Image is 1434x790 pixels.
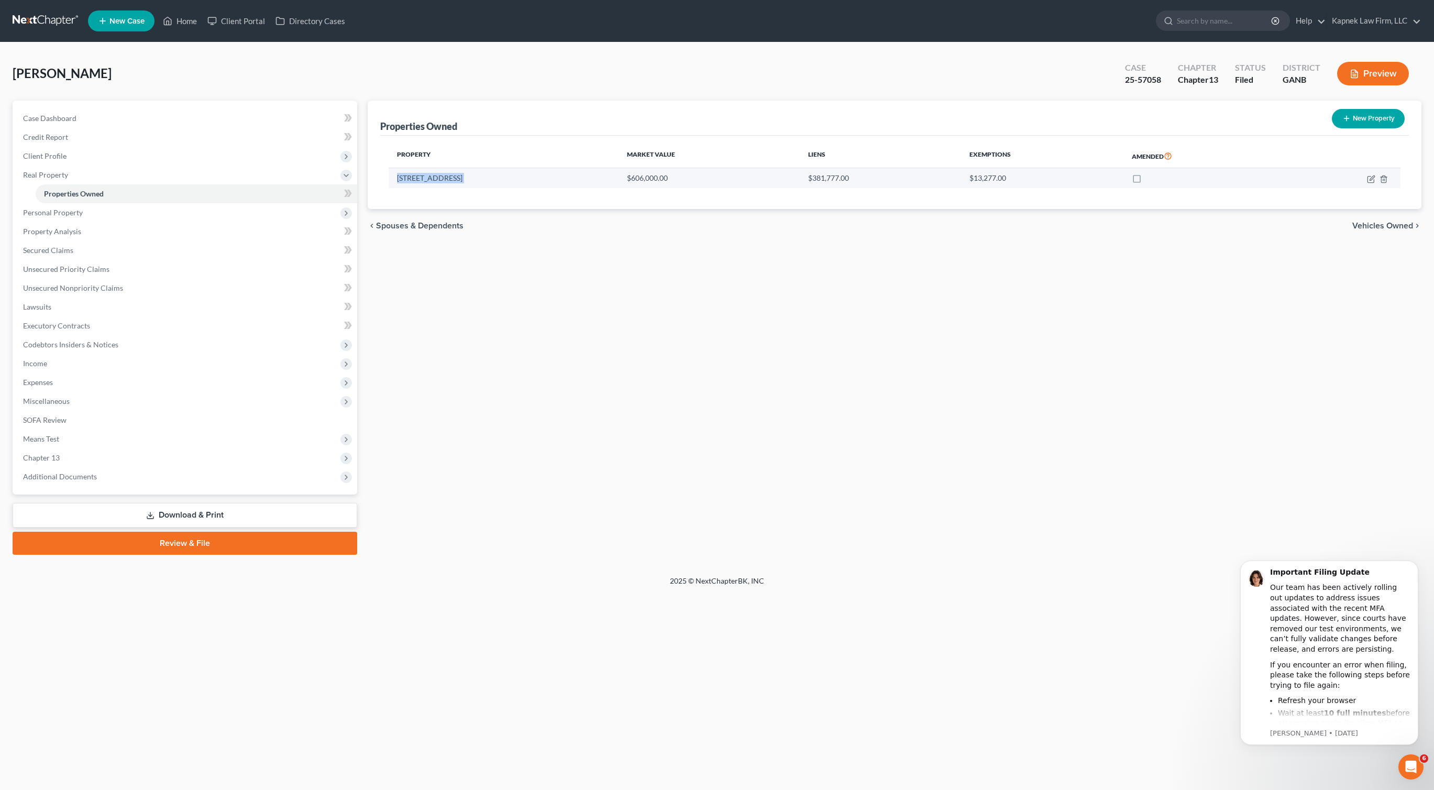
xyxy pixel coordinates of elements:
[15,316,357,335] a: Executory Contracts
[15,128,357,147] a: Credit Report
[1235,62,1266,74] div: Status
[23,397,70,405] span: Miscellaneous
[1398,754,1424,780] iframe: Intercom live chat
[961,168,1123,188] td: $13,277.00
[158,12,202,30] a: Home
[1123,144,1283,168] th: Amended
[1290,12,1326,30] a: Help
[380,120,457,133] div: Properties Owned
[23,340,118,349] span: Codebtors Insiders & Notices
[202,12,270,30] a: Client Portal
[13,532,357,555] a: Review & File
[1283,74,1320,86] div: GANB
[15,109,357,128] a: Case Dashboard
[23,378,53,387] span: Expenses
[1235,74,1266,86] div: Filed
[23,434,59,443] span: Means Test
[15,279,357,298] a: Unsecured Nonpriority Claims
[1177,11,1273,30] input: Search by name...
[368,222,464,230] button: chevron_left Spouses & Dependents
[1352,222,1421,230] button: Vehicles Owned chevron_right
[619,144,800,168] th: Market Value
[1337,62,1409,85] button: Preview
[23,246,73,255] span: Secured Claims
[418,576,1016,595] div: 2025 © NextChapterBK, INC
[1178,74,1218,86] div: Chapter
[23,151,67,160] span: Client Profile
[109,17,145,25] span: New Case
[23,283,123,292] span: Unsecured Nonpriority Claims
[23,208,83,217] span: Personal Property
[13,503,357,528] a: Download & Print
[1352,222,1413,230] span: Vehicles Owned
[15,241,357,260] a: Secured Claims
[23,321,90,330] span: Executory Contracts
[1327,12,1421,30] a: Kapnek Law Firm, LLC
[619,168,800,188] td: $606,000.00
[36,184,357,203] a: Properties Owned
[1178,62,1218,74] div: Chapter
[1225,547,1434,785] iframe: Intercom notifications message
[23,453,60,462] span: Chapter 13
[389,144,619,168] th: Property
[13,65,112,81] span: [PERSON_NAME]
[15,222,357,241] a: Property Analysis
[800,144,961,168] th: Liens
[23,415,67,424] span: SOFA Review
[23,302,51,311] span: Lawsuits
[270,12,350,30] a: Directory Cases
[1420,754,1428,763] span: 6
[389,168,619,188] td: [STREET_ADDRESS]
[1413,222,1421,230] i: chevron_right
[23,472,97,481] span: Additional Documents
[368,222,376,230] i: chevron_left
[1283,62,1320,74] div: District
[1332,109,1405,128] button: New Property
[23,170,68,179] span: Real Property
[23,133,68,141] span: Credit Report
[15,298,357,316] a: Lawsuits
[15,411,357,430] a: SOFA Review
[961,144,1123,168] th: Exemptions
[376,222,464,230] span: Spouses & Dependents
[23,227,81,236] span: Property Analysis
[1209,74,1218,84] span: 13
[44,189,104,198] span: Properties Owned
[23,114,76,123] span: Case Dashboard
[1125,62,1161,74] div: Case
[15,260,357,279] a: Unsecured Priority Claims
[1125,74,1161,86] div: 25-57058
[23,359,47,368] span: Income
[800,168,961,188] td: $381,777.00
[23,265,109,273] span: Unsecured Priority Claims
